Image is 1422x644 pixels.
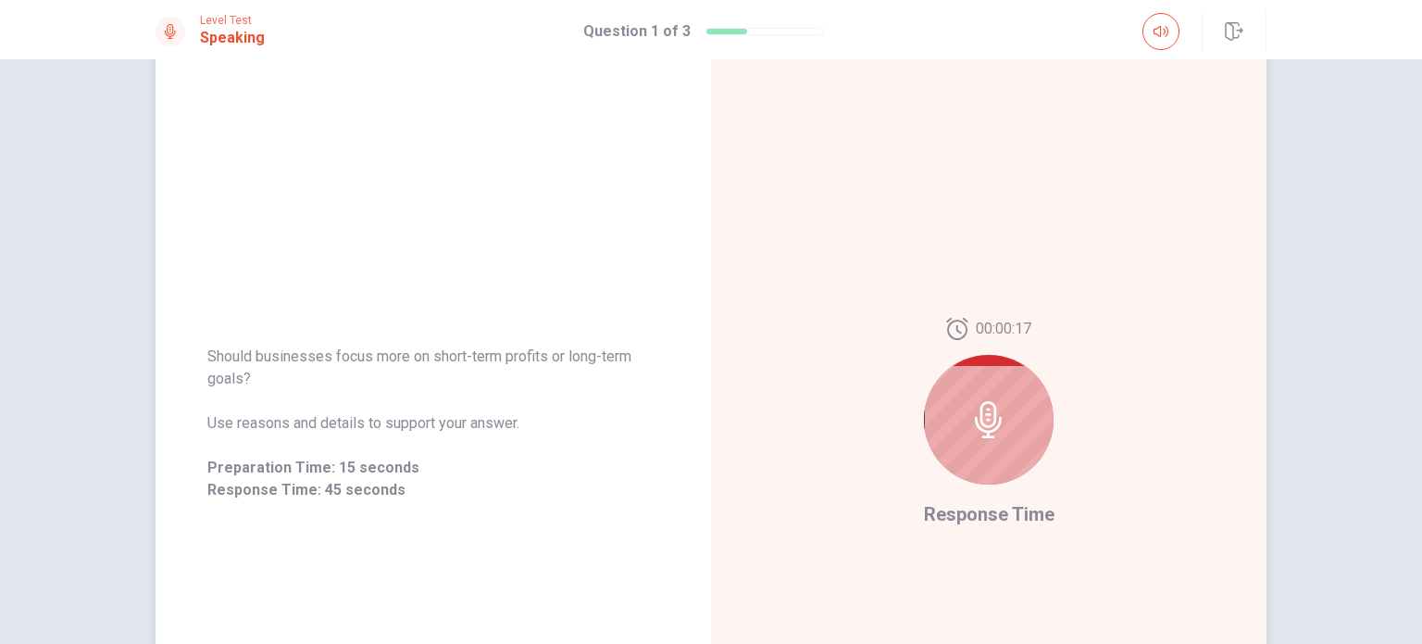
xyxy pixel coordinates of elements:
[200,14,265,27] span: Level Test
[207,457,659,479] span: Preparation Time: 15 seconds
[200,27,265,49] h1: Speaking
[207,479,659,501] span: Response Time: 45 seconds
[976,318,1031,340] span: 00:00:17
[207,412,659,435] span: Use reasons and details to support your answer.
[924,503,1054,525] span: Response Time
[207,346,659,390] span: Should businesses focus more on short-term profits or long-term goals?
[583,20,691,43] h1: Question 1 of 3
